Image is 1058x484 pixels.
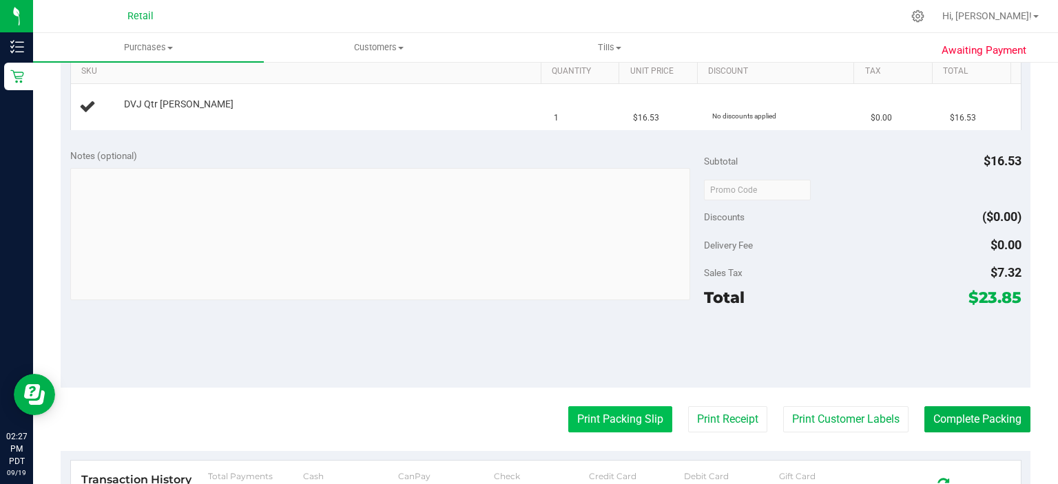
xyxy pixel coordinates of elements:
div: Total Payments [208,471,303,481]
span: Total [704,288,745,307]
button: Print Customer Labels [783,406,909,432]
span: $23.85 [968,288,1021,307]
p: 09/19 [6,467,27,478]
span: DVJ Qtr [PERSON_NAME] [124,98,234,111]
span: Purchases [33,41,264,54]
span: $16.53 [633,112,659,125]
div: Gift Card [779,471,874,481]
a: Purchases [33,33,264,62]
a: Tills [495,33,725,62]
span: No discounts applied [712,112,776,120]
span: Tills [495,41,725,54]
span: $7.32 [990,265,1021,280]
div: Debit Card [684,471,779,481]
div: Manage settings [909,10,926,23]
span: $16.53 [950,112,976,125]
span: $0.00 [990,238,1021,252]
span: Customers [264,41,494,54]
span: Retail [127,10,154,22]
a: SKU [81,66,535,77]
button: Complete Packing [924,406,1030,432]
div: Cash [303,471,398,481]
span: Notes (optional) [70,150,137,161]
span: 1 [554,112,559,125]
a: Discount [708,66,849,77]
iframe: Resource center [14,374,55,415]
span: $16.53 [984,154,1021,168]
div: CanPay [398,471,493,481]
span: Delivery Fee [704,240,753,251]
div: Credit Card [589,471,684,481]
a: Total [943,66,1005,77]
inline-svg: Inventory [10,40,24,54]
p: 02:27 PM PDT [6,430,27,467]
input: Promo Code [704,180,811,200]
div: Check [494,471,589,481]
span: ($0.00) [982,209,1021,224]
button: Print Receipt [688,406,767,432]
span: Sales Tax [704,267,743,278]
a: Unit Price [630,66,692,77]
a: Quantity [552,66,614,77]
button: Print Packing Slip [568,406,672,432]
span: Hi, [PERSON_NAME]! [942,10,1032,21]
span: Subtotal [704,156,738,167]
inline-svg: Retail [10,70,24,83]
a: Customers [264,33,495,62]
span: Awaiting Payment [942,43,1026,59]
span: Discounts [704,204,745,229]
span: $0.00 [871,112,892,125]
a: Tax [865,66,927,77]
